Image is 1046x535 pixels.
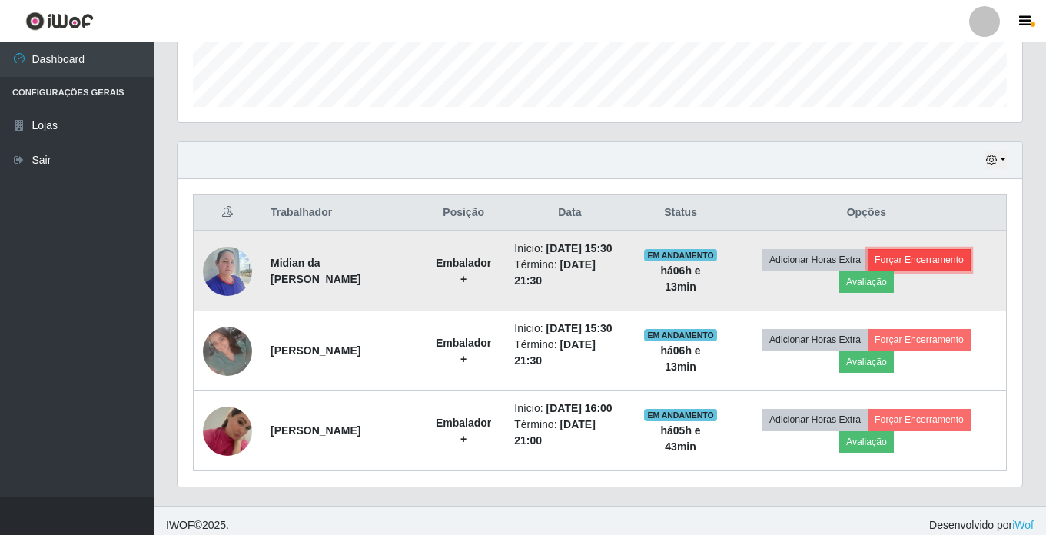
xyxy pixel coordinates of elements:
span: © 2025 . [166,517,229,533]
strong: há 05 h e 43 min [660,424,700,453]
button: Forçar Encerramento [868,249,971,271]
time: [DATE] 15:30 [546,322,613,334]
th: Opções [727,195,1007,231]
strong: Embalador + [436,337,491,365]
strong: Midian da [PERSON_NAME] [271,257,360,285]
button: Avaliação [839,351,894,373]
strong: Embalador + [436,417,491,445]
strong: há 06 h e 13 min [660,264,700,293]
button: Adicionar Horas Extra [762,329,868,351]
button: Avaliação [839,431,894,453]
strong: Embalador + [436,257,491,285]
img: CoreUI Logo [25,12,94,31]
a: iWof [1012,519,1034,531]
th: Data [505,195,634,231]
time: [DATE] 15:30 [546,242,613,254]
li: Início: [514,241,625,257]
li: Término: [514,257,625,289]
th: Trabalhador [261,195,422,231]
img: 1723687627540.jpeg [203,238,252,304]
strong: [PERSON_NAME] [271,424,360,437]
button: Avaliação [839,271,894,293]
span: IWOF [166,519,194,531]
img: 1741890042510.jpeg [203,387,252,475]
span: EM ANDAMENTO [644,249,717,261]
span: EM ANDAMENTO [644,409,717,421]
button: Forçar Encerramento [868,409,971,430]
button: Adicionar Horas Extra [762,249,868,271]
span: Desenvolvido por [929,517,1034,533]
strong: há 06 h e 13 min [660,344,700,373]
button: Adicionar Horas Extra [762,409,868,430]
li: Término: [514,337,625,369]
li: Início: [514,400,625,417]
th: Status [634,195,726,231]
strong: [PERSON_NAME] [271,344,360,357]
button: Forçar Encerramento [868,329,971,351]
img: 1752719654898.jpeg [203,327,252,376]
th: Posição [422,195,505,231]
li: Término: [514,417,625,449]
span: EM ANDAMENTO [644,329,717,341]
li: Início: [514,321,625,337]
time: [DATE] 16:00 [546,402,613,414]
